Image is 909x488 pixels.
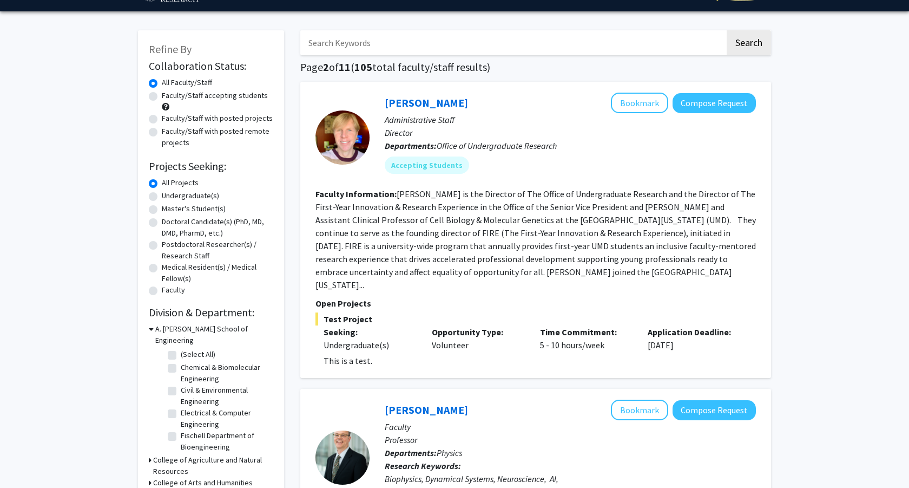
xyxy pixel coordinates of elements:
[385,447,437,458] b: Departments:
[648,326,740,339] p: Application Deadline:
[162,77,212,88] label: All Faculty/Staff
[385,113,756,126] p: Administrative Staff
[181,385,271,407] label: Civil & Environmental Engineering
[162,126,273,148] label: Faculty/Staff with posted remote projects
[162,203,226,214] label: Master's Student(s)
[354,60,372,74] span: 105
[611,93,668,113] button: Add Patrick Killion to Bookmarks
[162,262,273,284] label: Medical Resident(s) / Medical Fellow(s)
[324,339,416,352] div: Undergraduate(s)
[385,460,461,471] b: Research Keywords:
[640,326,748,352] div: [DATE]
[385,96,468,109] a: [PERSON_NAME]
[437,447,462,458] span: Physics
[149,42,192,56] span: Refine By
[324,354,756,367] p: This is a test.
[162,90,268,101] label: Faculty/Staff accepting students
[339,60,351,74] span: 11
[673,400,756,420] button: Compose Request to Wolfgang Losert
[532,326,640,352] div: 5 - 10 hours/week
[385,472,756,485] div: Biophysics, Dynamical Systems, Neuroscience, AI,
[424,326,532,352] div: Volunteer
[181,430,271,453] label: Fischell Department of Bioengineering
[300,30,725,55] input: Search Keywords
[385,403,468,417] a: [PERSON_NAME]
[8,439,46,480] iframe: Chat
[385,126,756,139] p: Director
[385,157,469,174] mat-chip: Accepting Students
[162,216,273,239] label: Doctoral Candidate(s) (PhD, MD, DMD, PharmD, etc.)
[540,326,632,339] p: Time Commitment:
[727,30,771,55] button: Search
[155,323,273,346] h3: A. [PERSON_NAME] School of Engineering
[149,60,273,73] h2: Collaboration Status:
[181,349,215,360] label: (Select All)
[673,93,756,113] button: Compose Request to Patrick Killion
[153,454,273,477] h3: College of Agriculture and Natural Resources
[315,297,756,310] p: Open Projects
[315,188,756,290] fg-read-more: [PERSON_NAME] is the Director of The Office of Undergraduate Research and the Director of The Fir...
[385,140,437,151] b: Departments:
[315,313,756,326] span: Test Project
[181,407,271,430] label: Electrical & Computer Engineering
[437,140,557,151] span: Office of Undergraduate Research
[162,284,185,296] label: Faculty
[432,326,524,339] p: Opportunity Type:
[181,453,271,476] label: Materials Science & Engineering
[611,400,668,420] button: Add Wolfgang Losert to Bookmarks
[162,190,219,201] label: Undergraduate(s)
[149,306,273,319] h2: Division & Department:
[385,420,756,433] p: Faculty
[162,113,273,124] label: Faculty/Staff with posted projects
[385,433,756,446] p: Professor
[149,160,273,173] h2: Projects Seeking:
[162,239,273,262] label: Postdoctoral Researcher(s) / Research Staff
[181,362,271,385] label: Chemical & Biomolecular Engineering
[324,326,416,339] p: Seeking:
[323,60,329,74] span: 2
[300,61,771,74] h1: Page of ( total faculty/staff results)
[315,188,397,199] b: Faculty Information:
[162,177,199,188] label: All Projects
